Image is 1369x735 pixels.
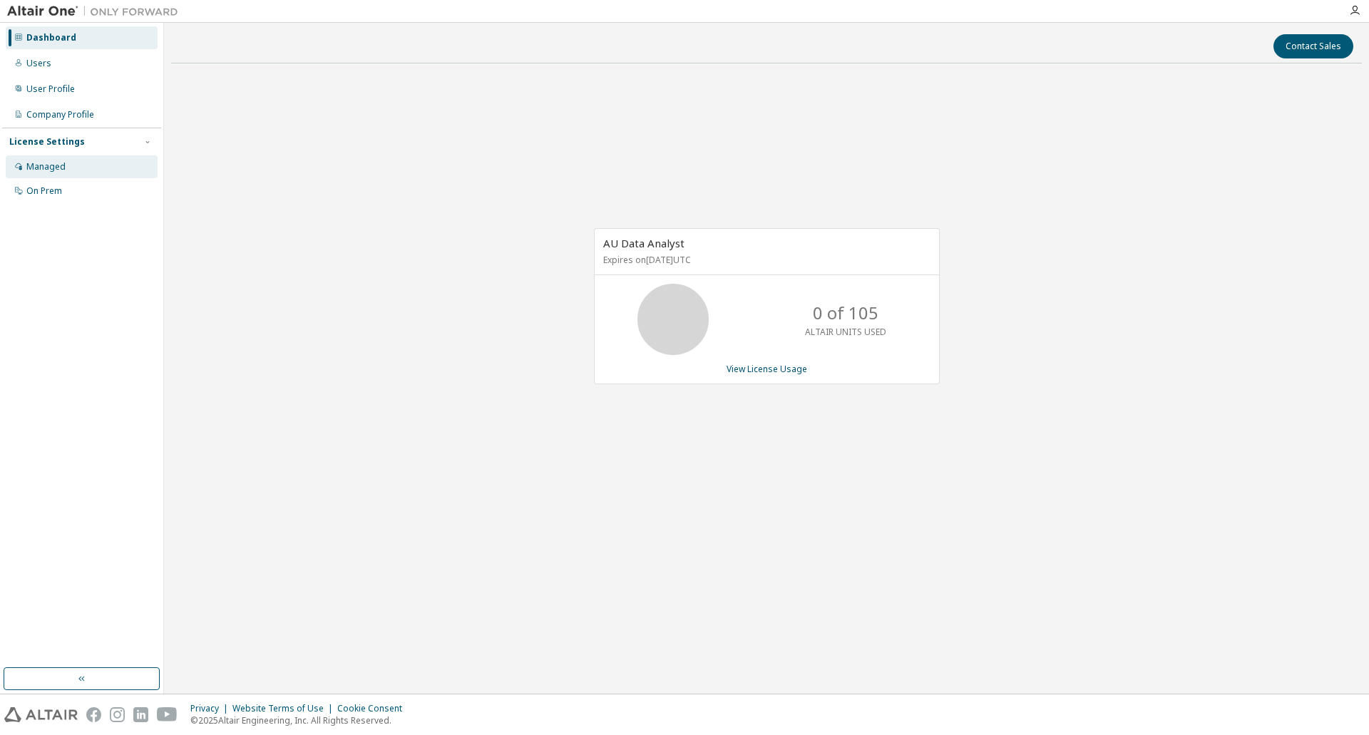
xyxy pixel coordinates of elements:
[337,703,411,714] div: Cookie Consent
[9,136,85,148] div: License Settings
[133,707,148,722] img: linkedin.svg
[157,707,178,722] img: youtube.svg
[190,703,232,714] div: Privacy
[603,254,927,266] p: Expires on [DATE] UTC
[26,83,75,95] div: User Profile
[603,236,684,250] span: AU Data Analyst
[1273,34,1353,58] button: Contact Sales
[727,363,807,375] a: View License Usage
[26,109,94,120] div: Company Profile
[813,301,878,325] p: 0 of 105
[232,703,337,714] div: Website Terms of Use
[26,161,66,173] div: Managed
[26,32,76,43] div: Dashboard
[4,707,78,722] img: altair_logo.svg
[190,714,411,726] p: © 2025 Altair Engineering, Inc. All Rights Reserved.
[7,4,185,19] img: Altair One
[110,707,125,722] img: instagram.svg
[86,707,101,722] img: facebook.svg
[26,185,62,197] div: On Prem
[26,58,51,69] div: Users
[805,326,886,338] p: ALTAIR UNITS USED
